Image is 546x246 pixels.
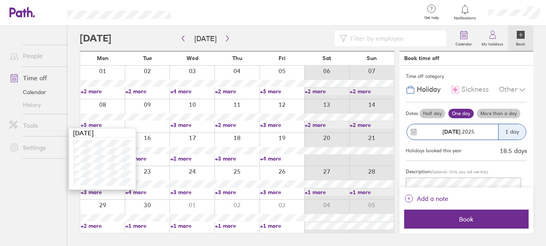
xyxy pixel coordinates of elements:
[215,155,259,162] a: +3 more
[430,169,488,174] span: (Optional. Only you will see this)
[305,189,349,196] a: +1 more
[3,98,67,111] a: History
[461,85,489,94] span: Sickness
[410,216,523,223] span: Book
[417,192,448,205] span: Add a note
[477,26,508,51] a: My holidays
[81,121,125,129] a: +5 more
[508,26,533,51] a: Book
[81,88,125,95] a: +2 more
[170,155,215,162] a: +2 more
[215,88,259,95] a: +2 more
[367,55,377,61] span: Sun
[188,32,223,45] button: [DATE]
[97,55,109,61] span: Mon
[442,128,460,135] strong: [DATE]
[404,210,529,229] button: Book
[442,129,474,135] span: 2025
[499,82,527,97] div: Other
[512,40,530,47] label: Book
[170,121,215,129] a: +3 more
[170,189,215,196] a: +3 more
[448,109,474,118] label: One day
[170,88,215,95] a: +4 more
[350,88,394,95] a: +2 more
[81,189,125,196] a: +3 more
[69,129,136,138] div: [DATE]
[305,121,349,129] a: +2 more
[451,40,477,47] label: Calendar
[260,88,304,95] a: +5 more
[3,70,67,86] a: Time off
[81,222,125,229] a: +2 more
[417,85,441,94] span: Holiday
[260,155,304,162] a: +4 more
[260,222,304,229] a: +1 more
[322,55,331,61] span: Sat
[347,31,441,46] input: Filter by employee
[215,121,259,129] a: +2 more
[125,222,169,229] a: +1 more
[406,120,527,144] button: [DATE] 20251 day
[125,189,169,196] a: +4 more
[406,148,462,153] div: Holidays booked this year
[3,117,67,133] a: Tools
[419,15,444,20] span: Get help
[451,26,477,51] a: Calendar
[186,55,198,61] span: Wed
[260,121,304,129] a: +3 more
[3,48,67,64] a: People
[260,189,304,196] a: +3 more
[498,124,526,140] div: 1 day
[406,70,527,82] div: Time off category
[3,86,67,98] a: Calendar
[215,189,259,196] a: +3 more
[305,88,349,95] a: +2 more
[500,147,527,154] div: 18.5 days
[452,4,478,21] a: Notifications
[404,55,439,61] div: Book time off
[215,222,259,229] a: +1 more
[350,189,394,196] a: +1 more
[143,55,152,61] span: Tue
[404,192,448,205] button: Add a note
[125,88,169,95] a: +2 more
[3,140,67,155] a: Settings
[477,40,508,47] label: My holidays
[452,16,478,21] span: Notifications
[279,55,286,61] span: Fri
[420,109,445,118] label: Half day
[170,222,215,229] a: +1 more
[232,55,242,61] span: Thu
[406,111,418,116] span: Dates
[350,121,394,129] a: +2 more
[477,109,520,118] label: More than a day
[125,155,169,162] a: +2 more
[406,168,430,174] span: Description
